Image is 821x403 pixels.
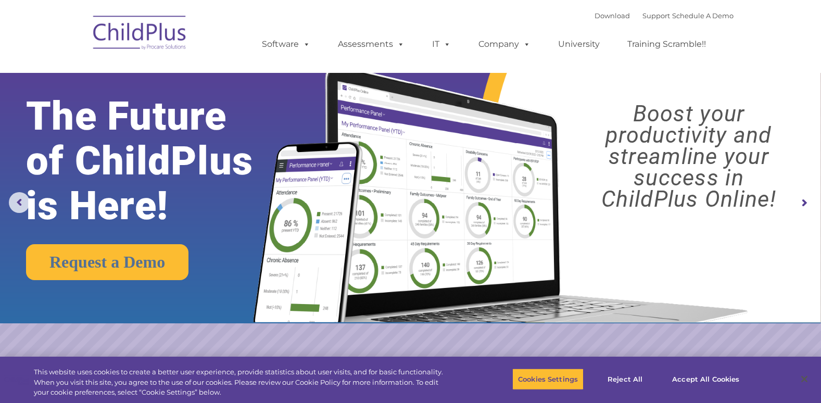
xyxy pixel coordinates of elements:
[145,111,189,119] span: Phone number
[595,11,734,20] font: |
[672,11,734,20] a: Schedule A Demo
[512,368,584,390] button: Cookies Settings
[666,368,745,390] button: Accept All Cookies
[26,94,288,228] rs-layer: The Future of ChildPlus is Here!
[793,368,816,391] button: Close
[422,34,461,55] a: IT
[617,34,716,55] a: Training Scramble!!
[145,69,176,77] span: Last name
[567,103,811,210] rs-layer: Boost your productivity and streamline your success in ChildPlus Online!
[88,8,192,60] img: ChildPlus by Procare Solutions
[251,34,321,55] a: Software
[642,11,670,20] a: Support
[468,34,541,55] a: Company
[26,244,188,280] a: Request a Demo
[34,367,451,398] div: This website uses cookies to create a better user experience, provide statistics about user visit...
[327,34,415,55] a: Assessments
[592,368,658,390] button: Reject All
[548,34,610,55] a: University
[595,11,630,20] a: Download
